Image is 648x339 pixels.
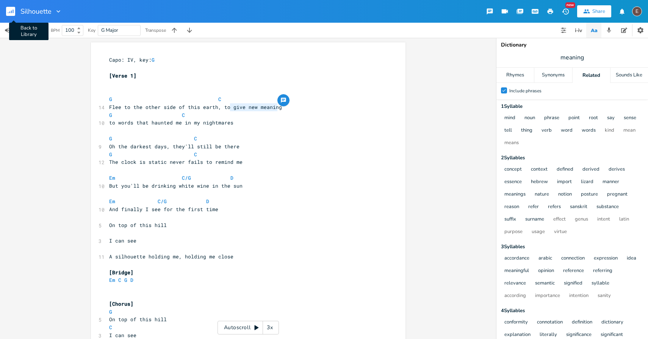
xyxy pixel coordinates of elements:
span: C/G [158,198,167,205]
div: Key [88,28,95,33]
span: G [109,112,112,118]
span: A silhouette holding me, holding me close [109,253,233,260]
button: New [558,5,573,18]
button: refers [548,204,561,210]
div: Related [573,68,610,83]
button: relevance [504,280,526,287]
button: dictionary [601,319,623,326]
span: [Verse 1] [109,72,136,79]
button: referring [593,268,612,274]
button: root [589,115,598,121]
button: according [504,293,526,299]
span: C [194,135,197,142]
button: means [504,140,519,146]
span: meaning [560,53,584,62]
button: syllable [592,280,609,287]
button: Share [577,5,611,17]
div: Sounds Like [610,68,648,83]
div: Dictionary [501,42,643,48]
span: But you'll be drinking white wine in the sun [109,182,243,189]
button: opinion [538,268,554,274]
div: 3 Syllable s [501,244,643,249]
button: derives [609,166,625,173]
div: Transpose [145,28,166,33]
span: Flee to the other side of this earth, to give new meaning [109,104,282,110]
button: connection [561,255,585,262]
div: 2 Syllable s [501,156,643,160]
div: Rhymes [496,68,534,83]
button: substance [596,204,619,210]
button: surname [525,216,544,223]
span: G [109,151,112,158]
button: defined [557,166,573,173]
button: explanation [504,332,531,338]
span: Em [109,198,115,205]
button: point [568,115,580,121]
button: significant [601,332,623,338]
button: tell [504,128,512,134]
span: D [230,174,233,181]
button: significance [566,332,592,338]
span: D [206,198,209,205]
button: intention [569,293,589,299]
button: refer [528,204,539,210]
span: And finally I see for the first time [109,206,218,213]
span: G [109,96,112,103]
button: concept [504,166,522,173]
span: G [109,135,112,142]
span: G [109,308,112,315]
button: importance [535,293,560,299]
button: thing [521,128,532,134]
button: phrase [544,115,559,121]
div: edward [632,6,642,16]
span: [Chorus] [109,300,133,307]
button: virtue [554,229,567,235]
button: reason [504,204,519,210]
span: C [182,112,185,118]
div: BPM [51,28,59,33]
span: [Bridge] [109,269,133,276]
button: sanskrit [570,204,587,210]
button: effect [553,216,566,223]
div: 4 Syllable s [501,308,643,313]
div: New [565,2,575,8]
button: semantic [535,280,555,287]
button: expression [594,255,618,262]
span: C [194,151,197,158]
span: I can see [109,237,136,244]
button: genus [575,216,588,223]
button: pregnant [607,191,628,198]
button: essence [504,179,522,185]
button: kind [605,128,614,134]
button: E [632,3,642,20]
span: C [109,324,112,331]
span: C [218,96,221,103]
button: mean [623,128,635,134]
button: Back to Library [6,2,21,20]
span: Em [109,277,115,283]
button: reference [563,268,584,274]
button: nature [535,191,549,198]
span: Oh the darkest days, they'll still be there [109,143,239,150]
span: D [130,277,133,283]
button: definition [572,319,592,326]
div: Include phrases [509,89,542,93]
button: usage [532,229,545,235]
span: I can see [109,332,136,339]
button: mind [504,115,515,121]
button: idea [627,255,636,262]
button: suffix [504,216,516,223]
button: connotation [537,319,563,326]
span: Em [109,174,115,181]
button: hebrew [531,179,548,185]
button: accordance [504,255,529,262]
button: meaningful [504,268,529,274]
div: 1 Syllable [501,104,643,109]
button: import [557,179,572,185]
span: C [118,277,121,283]
button: say [607,115,615,121]
button: derived [582,166,599,173]
span: C/G [182,174,191,181]
button: word [561,128,573,134]
button: words [582,128,596,134]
